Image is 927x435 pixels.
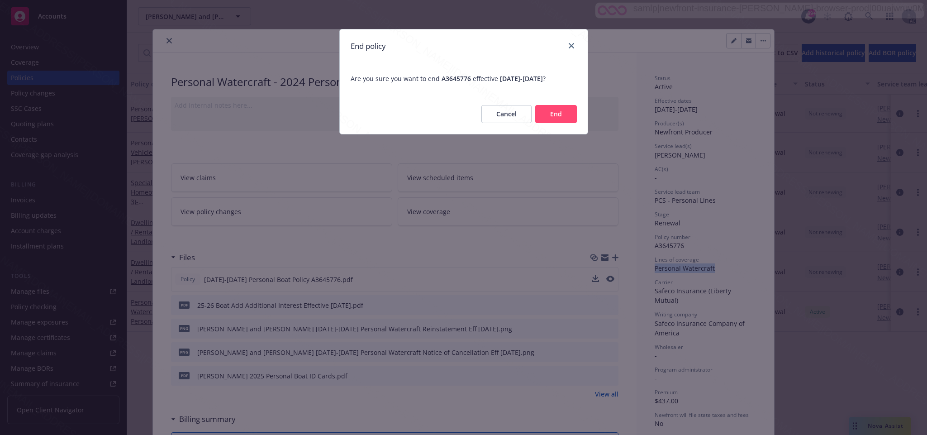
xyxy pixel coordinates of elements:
[351,40,386,52] h1: End policy
[340,63,588,94] span: Are you sure you want to end effective ?
[566,40,577,51] a: close
[500,74,543,83] span: [DATE] - [DATE]
[442,74,471,83] span: A3645776
[535,105,577,123] button: End
[481,105,532,123] button: Cancel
